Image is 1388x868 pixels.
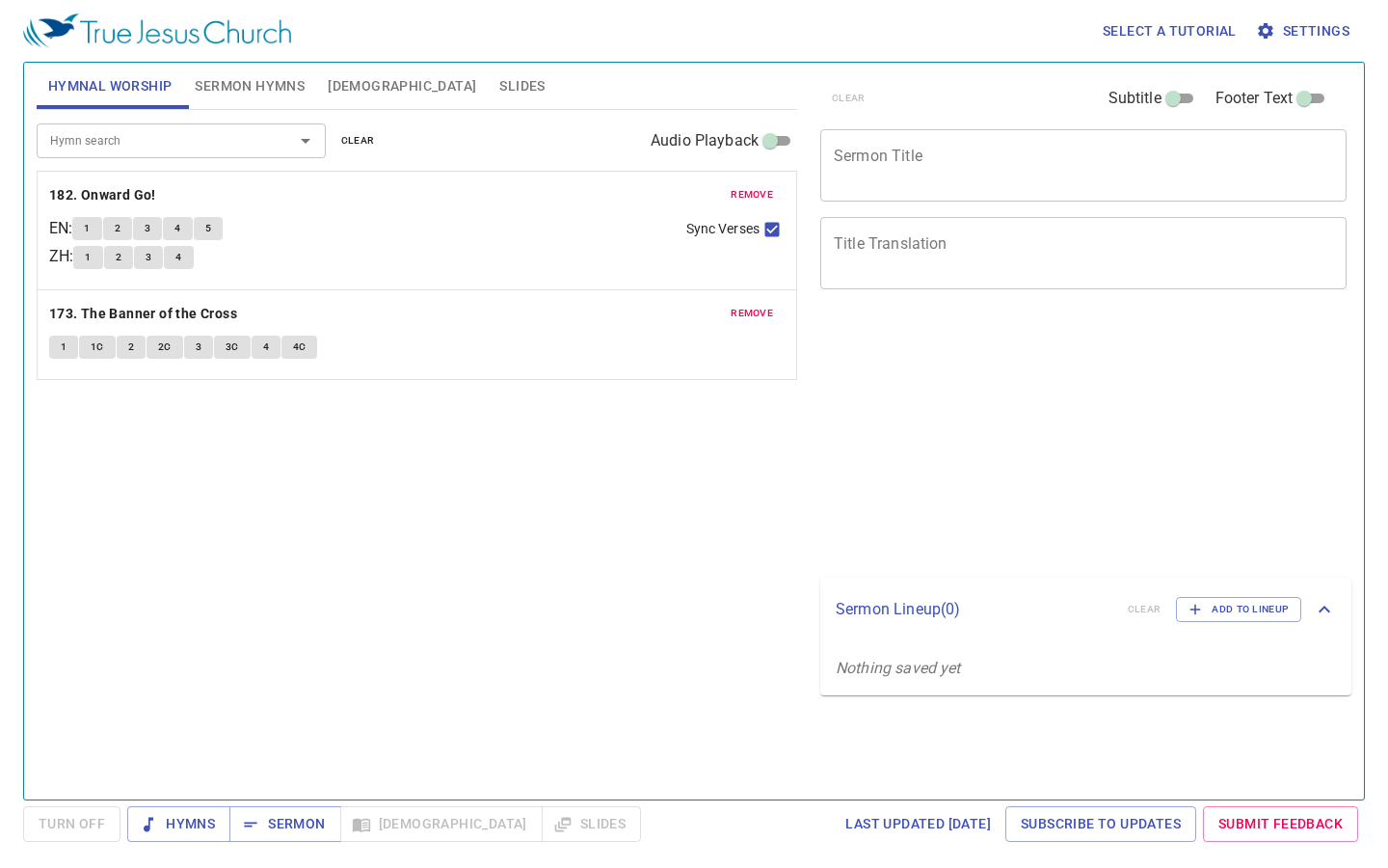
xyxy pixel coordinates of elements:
iframe: from-child [813,310,1243,570]
button: Sermon [229,806,340,842]
span: 1 [85,249,91,266]
button: 2 [103,217,132,240]
span: Sync Verses [686,219,760,239]
button: 3C [214,336,251,359]
span: 4C [293,339,307,356]
span: 2 [128,339,134,356]
button: 4 [163,217,192,240]
span: Audio Playback [651,129,759,152]
span: Sermon [245,812,325,836]
span: Hymns [143,812,215,836]
button: Add to Lineup [1176,597,1301,622]
a: Last updated [DATE] [838,806,999,842]
button: 1 [73,246,102,269]
span: clear [341,132,375,149]
span: [DEMOGRAPHIC_DATA] [328,74,476,98]
span: remove [731,186,773,203]
p: EN : [49,217,72,240]
span: remove [731,305,773,322]
span: 5 [205,220,211,237]
button: 3 [134,246,163,269]
button: 4 [252,336,280,359]
button: 3 [184,336,213,359]
button: Settings [1252,14,1357,49]
button: 2C [147,336,183,359]
a: Subscribe to Updates [1005,806,1196,842]
span: Hymnal Worship [48,74,173,98]
span: Settings [1260,19,1349,43]
span: 1C [91,339,104,356]
p: Sermon Lineup ( 0 ) [836,598,1112,621]
span: Subscribe to Updates [1021,812,1181,836]
div: Sermon Lineup(0)clearAdd to Lineup [820,578,1351,641]
button: 182. Onward Go! [49,183,159,207]
span: Slides [499,74,545,98]
span: 2 [115,220,120,237]
span: 3 [146,249,151,266]
span: 4 [175,249,181,266]
span: Submit Feedback [1218,812,1343,836]
button: Hymns [127,806,230,842]
button: 2 [104,246,133,269]
span: Sermon Hymns [195,74,305,98]
b: 182. Onward Go! [49,183,156,207]
button: 173. The Banner of the Cross [49,302,241,326]
span: 4 [174,220,180,237]
span: 3 [145,220,150,237]
span: 3 [196,339,201,356]
button: 1 [49,336,78,359]
span: Select a tutorial [1103,19,1237,43]
span: 2 [116,249,121,266]
span: 4 [263,339,269,356]
span: 1 [84,220,90,237]
button: Select a tutorial [1095,14,1244,49]
img: True Jesus Church [23,14,291,48]
button: 3 [133,217,162,240]
button: 2 [117,336,146,359]
button: 4C [281,336,318,359]
button: 4 [164,246,193,269]
span: Footer Text [1215,87,1294,110]
span: Subtitle [1108,87,1161,110]
button: 5 [194,217,223,240]
span: 3C [226,339,239,356]
button: 1C [79,336,116,359]
button: remove [719,183,785,206]
button: remove [719,302,785,325]
a: Submit Feedback [1203,806,1358,842]
span: 1 [61,339,67,356]
button: Open [292,127,319,154]
button: 1 [72,217,101,240]
span: 2C [158,339,172,356]
p: ZH : [49,245,73,268]
b: 173. The Banner of the Cross [49,302,237,326]
span: Last updated [DATE] [845,812,991,836]
button: clear [330,129,387,152]
span: Add to Lineup [1188,601,1289,618]
i: Nothing saved yet [836,659,961,677]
